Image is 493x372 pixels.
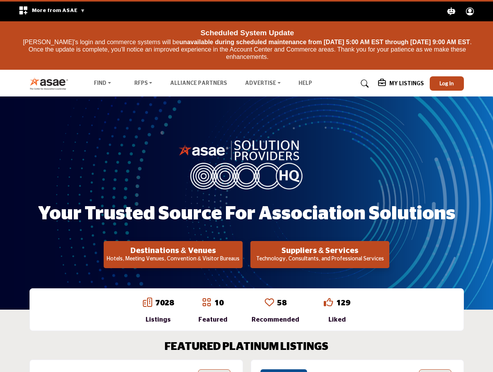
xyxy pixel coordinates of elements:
a: 129 [336,299,350,307]
div: Scheduled System Update [20,25,475,38]
a: 7028 [155,299,174,307]
a: Go to Recommended [265,298,274,308]
button: Log In [430,76,464,91]
div: Featured [198,315,227,324]
a: Find [89,78,116,89]
h5: My Listings [389,80,424,87]
h1: Your Trusted Source for Association Solutions [38,202,455,226]
div: Liked [324,315,350,324]
button: Suppliers & Services Technology, Consultants, and Professional Services [250,241,389,268]
i: Go to Liked [324,298,333,307]
div: More from ASAE [14,2,90,21]
h2: Suppliers & Services [253,246,387,255]
span: More from ASAE [32,8,85,13]
span: Log In [439,80,454,86]
h2: Destinations & Venues [106,246,240,255]
h2: FEATURED PLATINUM LISTINGS [165,341,328,354]
img: Site Logo [30,77,73,90]
a: RFPs [129,78,158,89]
p: Technology, Consultants, and Professional Services [253,255,387,263]
a: Search [353,77,374,90]
p: Hotels, Meeting Venues, Convention & Visitor Bureaus [106,255,240,263]
a: 10 [214,299,224,307]
a: Help [299,81,312,86]
a: 58 [277,299,286,307]
a: Go to Featured [202,298,211,308]
strong: unavailable during scheduled maintenance from [DATE] 5:00 AM EST through [DATE] 9:00 AM EST [179,39,470,45]
img: image [179,138,314,189]
a: Advertise [240,78,286,89]
div: My Listings [378,79,424,88]
a: Alliance Partners [170,81,227,86]
div: Recommended [252,315,299,324]
button: Destinations & Venues Hotels, Meeting Venues, Convention & Visitor Bureaus [104,241,243,268]
div: Listings [143,315,174,324]
p: [PERSON_NAME]'s login and commerce systems will be . Once the update is complete, you'll notice a... [20,38,475,61]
